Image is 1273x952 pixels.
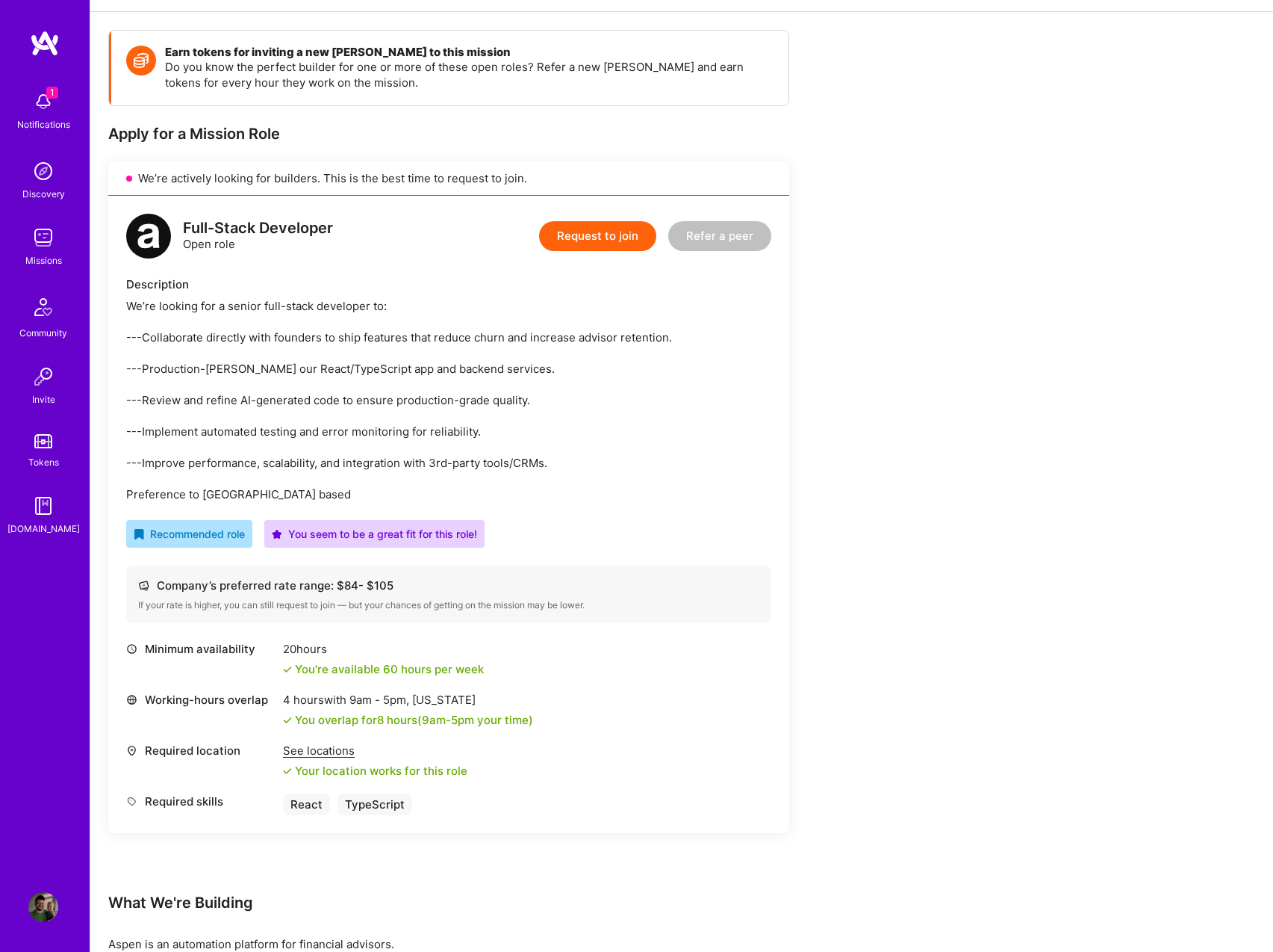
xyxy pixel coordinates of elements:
[337,794,412,815] div: TypeScript
[46,87,58,99] span: 1
[108,936,1004,952] p: Aspen is an automation platform for financial advisors.
[138,599,759,611] div: If your rate is higher, you can still request to join — but your chances of getting on the missio...
[126,214,171,259] img: logo
[138,580,149,591] i: icon Cash
[165,46,774,59] h4: Earn tokens for inviting a new [PERSON_NAME] to this mission
[28,491,58,521] img: guide book
[108,161,789,196] div: We’re actively looking for builders. This is the best time to request to join.
[25,892,62,922] a: User Avatar
[126,743,276,758] div: Required location
[283,661,484,677] div: You're available 60 hours per week
[346,693,412,707] span: 9am - 5pm ,
[28,892,58,922] img: User Avatar
[126,796,137,807] i: icon Tag
[126,694,137,705] i: icon World
[668,221,771,251] button: Refer a peer
[28,156,58,186] img: discovery
[283,641,484,657] div: 20 hours
[17,117,70,132] div: Notifications
[108,893,1004,912] div: What We're Building
[283,794,330,815] div: React
[108,124,789,143] div: Apply for a Mission Role
[28,362,58,392] img: Invite
[126,276,771,292] div: Description
[283,716,292,725] i: icon Check
[7,521,80,537] div: [DOMAIN_NAME]
[165,59,774,90] p: Do you know the perfect builder for one or more of these open roles? Refer a new [PERSON_NAME] an...
[183,220,333,236] div: Full-Stack Developer
[25,253,62,268] div: Missions
[126,298,771,502] div: We’re looking for a senior full-stack developer to: ---Collaborate directly with founders to ship...
[28,454,59,470] div: Tokens
[25,289,61,325] img: Community
[295,712,533,728] div: You overlap for 8 hours ( your time)
[126,46,156,75] img: Token icon
[283,665,292,674] i: icon Check
[539,221,656,251] button: Request to join
[283,763,467,779] div: Your location works for this role
[22,186,65,202] div: Discovery
[28,87,58,117] img: bell
[30,30,60,57] img: logo
[283,692,533,708] div: 4 hours with [US_STATE]
[283,767,292,776] i: icon Check
[126,641,276,657] div: Minimum availability
[126,692,276,708] div: Working-hours overlap
[126,643,137,655] i: icon Clock
[283,743,467,758] div: See locations
[134,526,245,542] div: Recommended role
[126,794,276,809] div: Required skills
[28,223,58,253] img: teamwork
[19,325,67,341] div: Community
[126,745,137,756] i: icon Location
[138,578,759,593] div: Company’s preferred rate range: $ 84 - $ 105
[422,713,474,727] span: 9am - 5pm
[272,526,477,542] div: You seem to be a great fit for this role!
[134,529,144,540] i: icon RecommendedBadge
[34,434,52,448] img: tokens
[183,220,333,252] div: Open role
[272,529,282,540] i: icon PurpleStar
[32,392,55,407] div: Invite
